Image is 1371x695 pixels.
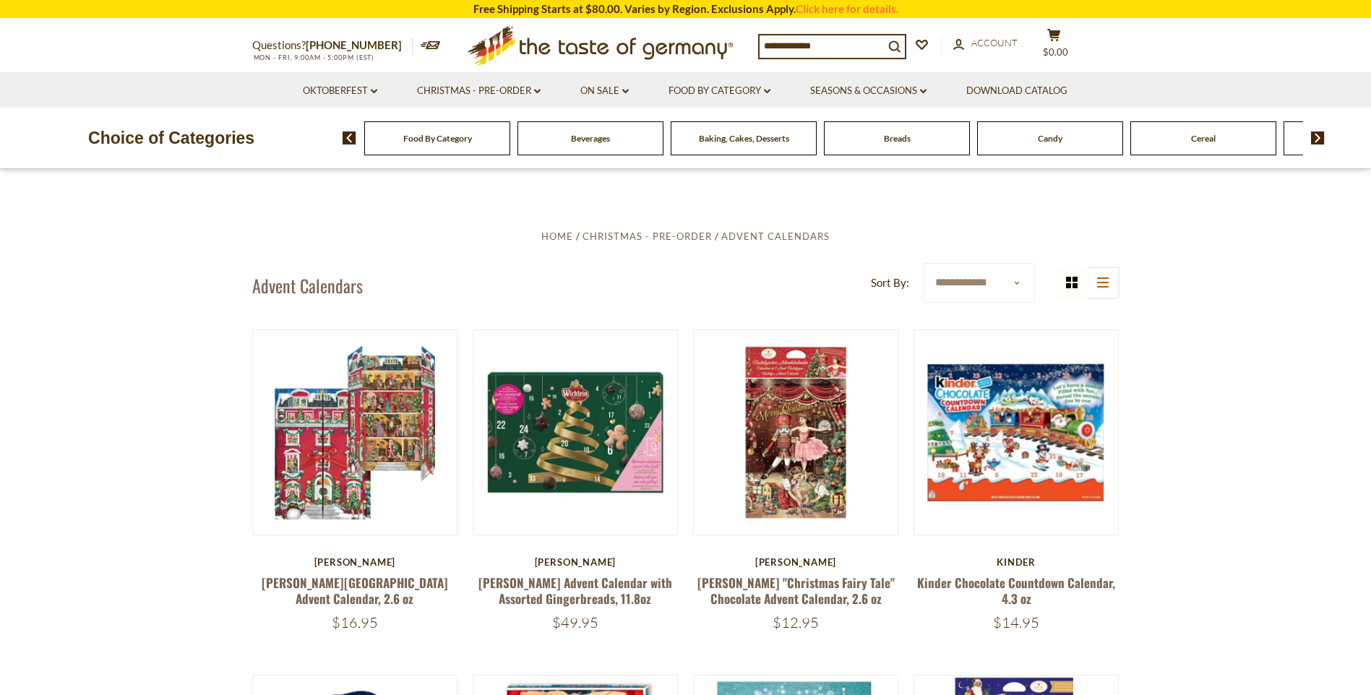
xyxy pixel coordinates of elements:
[721,230,830,242] a: Advent Calendars
[953,35,1018,51] a: Account
[473,330,678,535] img: Wicklein Advent Calendar with Assorted Gingerbreads, 11.8oz
[252,275,363,296] h1: Advent Calendars
[796,2,898,15] a: Click here for details.
[914,330,1119,535] img: Kinder Chocolate Countdown Calendar, 4.3 oz
[332,613,378,631] span: $16.95
[1038,133,1062,144] a: Candy
[993,613,1039,631] span: $14.95
[552,613,598,631] span: $49.95
[914,556,1119,568] div: Kinder
[884,133,911,144] a: Breads
[871,274,909,292] label: Sort By:
[1033,28,1076,64] button: $0.00
[966,83,1067,99] a: Download Catalog
[1043,46,1068,58] span: $0.00
[583,230,712,242] a: Christmas - PRE-ORDER
[699,133,789,144] a: Baking, Cakes, Desserts
[473,556,679,568] div: [PERSON_NAME]
[306,38,402,51] a: [PHONE_NUMBER]
[693,556,899,568] div: [PERSON_NAME]
[580,83,629,99] a: On Sale
[1311,131,1325,144] img: next arrow
[303,83,377,99] a: Oktoberfest
[262,574,448,607] a: [PERSON_NAME][GEOGRAPHIC_DATA] Advent Calendar, 2.6 oz
[417,83,541,99] a: Christmas - PRE-ORDER
[697,574,895,607] a: [PERSON_NAME] "Christmas Fairy Tale" Chocolate Advent Calendar, 2.6 oz
[252,556,458,568] div: [PERSON_NAME]
[541,230,573,242] a: Home
[571,133,610,144] a: Beverages
[252,53,375,61] span: MON - FRI, 9:00AM - 5:00PM (EST)
[917,574,1115,607] a: Kinder Chocolate Countdown Calendar, 4.3 oz
[810,83,927,99] a: Seasons & Occasions
[253,330,457,535] img: Windel Manor House Advent Calendar, 2.6 oz
[1191,133,1216,144] a: Cereal
[478,574,672,607] a: [PERSON_NAME] Advent Calendar with Assorted Gingerbreads, 11.8oz
[343,131,356,144] img: previous arrow
[971,37,1018,48] span: Account
[252,36,413,55] p: Questions?
[403,133,472,144] a: Food By Category
[773,613,819,631] span: $12.95
[694,330,898,535] img: Heidel "Christmas Fairy Tale" Chocolate Advent Calendar, 2.6 oz
[669,83,770,99] a: Food By Category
